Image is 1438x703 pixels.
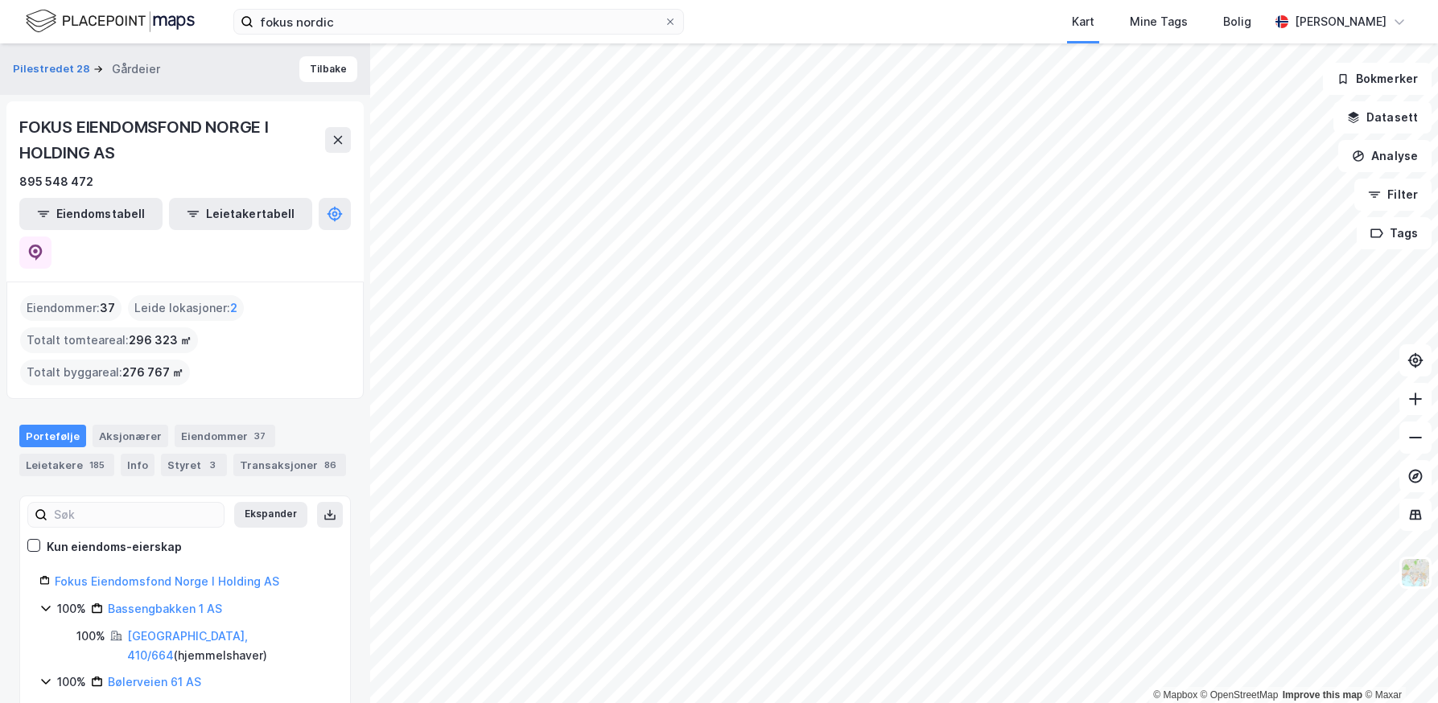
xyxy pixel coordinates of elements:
[1400,557,1431,588] img: Z
[1153,689,1197,701] a: Mapbox
[19,425,86,447] div: Portefølje
[1354,179,1432,211] button: Filter
[20,327,198,353] div: Totalt tomteareal :
[100,298,115,318] span: 37
[20,295,122,321] div: Eiendommer :
[19,454,114,476] div: Leietakere
[1323,63,1432,95] button: Bokmerker
[169,198,312,230] button: Leietakertabell
[13,61,93,77] button: Pilestredet 28
[108,675,201,689] a: Bølerveien 61 AS
[127,629,248,662] a: [GEOGRAPHIC_DATA], 410/664
[47,503,224,527] input: Søk
[251,428,269,444] div: 37
[230,298,237,318] span: 2
[122,363,183,382] span: 276 767 ㎡
[234,502,307,528] button: Ekspander
[112,60,160,79] div: Gårdeier
[19,172,93,191] div: 895 548 472
[1358,626,1438,703] iframe: Chat Widget
[204,457,220,473] div: 3
[129,331,192,350] span: 296 323 ㎡
[321,457,340,473] div: 86
[57,672,86,692] div: 100%
[127,627,331,665] div: ( hjemmelshaver )
[93,425,168,447] div: Aksjonærer
[86,457,108,473] div: 185
[26,7,195,35] img: logo.f888ab2527a4732fd821a326f86c7f29.svg
[1130,12,1188,31] div: Mine Tags
[1295,12,1386,31] div: [PERSON_NAME]
[299,56,357,82] button: Tilbake
[1357,217,1432,249] button: Tags
[253,10,664,34] input: Søk på adresse, matrikkel, gårdeiere, leietakere eller personer
[121,454,155,476] div: Info
[20,360,190,385] div: Totalt byggareal :
[19,198,163,230] button: Eiendomstabell
[55,574,279,588] a: Fokus Eiendomsfond Norge I Holding AS
[1283,689,1362,701] a: Improve this map
[1072,12,1094,31] div: Kart
[57,599,86,619] div: 100%
[108,602,222,615] a: Bassengbakken 1 AS
[1338,140,1432,172] button: Analyse
[1201,689,1279,701] a: OpenStreetMap
[161,454,227,476] div: Styret
[1358,626,1438,703] div: Kontrollprogram for chat
[1223,12,1251,31] div: Bolig
[128,295,244,321] div: Leide lokasjoner :
[76,627,105,646] div: 100%
[175,425,275,447] div: Eiendommer
[1333,101,1432,134] button: Datasett
[19,114,325,166] div: FOKUS EIENDOMSFOND NORGE I HOLDING AS
[47,537,182,557] div: Kun eiendoms-eierskap
[233,454,346,476] div: Transaksjoner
